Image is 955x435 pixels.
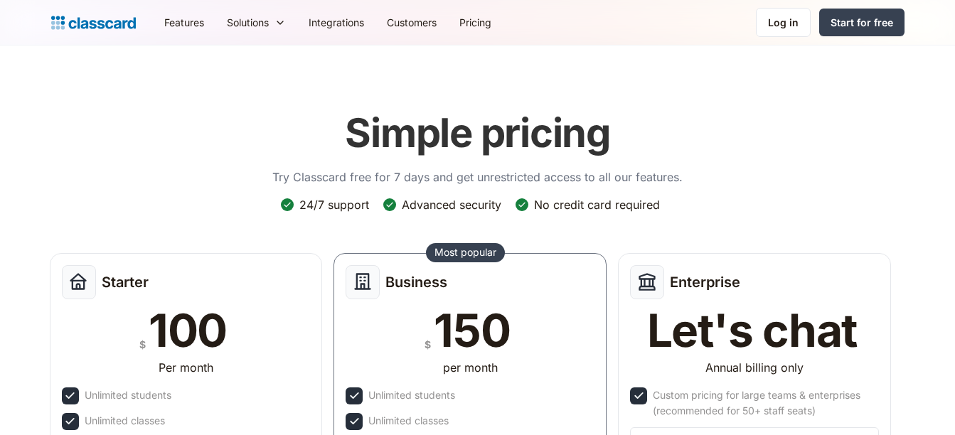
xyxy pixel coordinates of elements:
div: 150 [434,308,510,353]
div: Let's chat [647,308,858,353]
div: Per month [159,359,213,376]
div: 24/7 support [299,197,369,213]
a: Customers [375,6,448,38]
div: Log in [768,15,799,30]
div: Custom pricing for large teams & enterprises (recommended for 50+ staff seats) [653,387,876,419]
div: Unlimited classes [85,413,165,429]
div: Most popular [434,245,496,259]
h2: Business [385,274,447,291]
a: Integrations [297,6,375,38]
div: Unlimited students [368,387,455,403]
div: Solutions [215,6,297,38]
div: $ [425,335,431,353]
div: 100 [149,308,227,353]
a: Features [153,6,215,38]
h2: Starter [102,274,149,291]
p: Try Classcard free for 7 days and get unrestricted access to all our features. [272,168,683,186]
div: Unlimited students [85,387,171,403]
div: per month [443,359,498,376]
div: Advanced security [402,197,501,213]
div: Annual billing only [705,359,804,376]
div: No credit card required [534,197,660,213]
div: Start for free [831,15,893,30]
h2: Enterprise [670,274,740,291]
div: Unlimited classes [368,413,449,429]
div: Solutions [227,15,269,30]
a: Pricing [448,6,503,38]
a: home [51,13,136,33]
a: Log in [756,8,811,37]
div: $ [139,335,146,353]
a: Start for free [819,9,905,36]
h1: Simple pricing [345,109,610,157]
